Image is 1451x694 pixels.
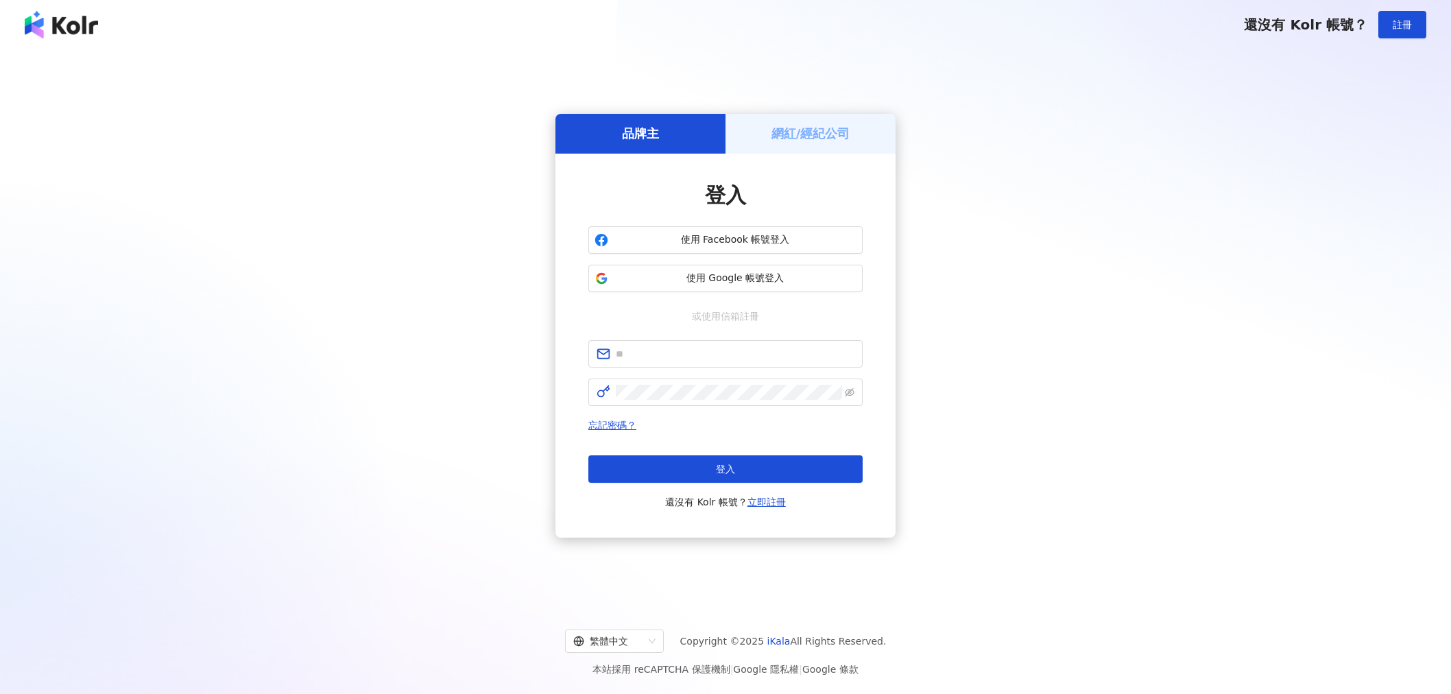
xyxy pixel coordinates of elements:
[767,636,791,647] a: iKala
[588,420,636,431] a: 忘記密碼？
[573,630,643,652] div: 繁體中文
[614,272,856,285] span: 使用 Google 帳號登入
[622,125,659,142] h5: 品牌主
[799,664,802,675] span: |
[25,11,98,38] img: logo
[588,455,863,483] button: 登入
[1378,11,1426,38] button: 註冊
[733,664,799,675] a: Google 隱私權
[592,661,858,678] span: 本站採用 reCAPTCHA 保護機制
[588,226,863,254] button: 使用 Facebook 帳號登入
[680,633,887,649] span: Copyright © 2025 All Rights Reserved.
[705,183,746,207] span: 登入
[716,464,735,475] span: 登入
[802,664,859,675] a: Google 條款
[682,309,769,324] span: 或使用信箱註冊
[665,494,786,510] span: 還沒有 Kolr 帳號？
[1244,16,1367,33] span: 還沒有 Kolr 帳號？
[730,664,734,675] span: |
[771,125,850,142] h5: 網紅/經紀公司
[747,496,786,507] a: 立即註冊
[845,387,854,397] span: eye-invisible
[588,265,863,292] button: 使用 Google 帳號登入
[614,233,856,247] span: 使用 Facebook 帳號登入
[1393,19,1412,30] span: 註冊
